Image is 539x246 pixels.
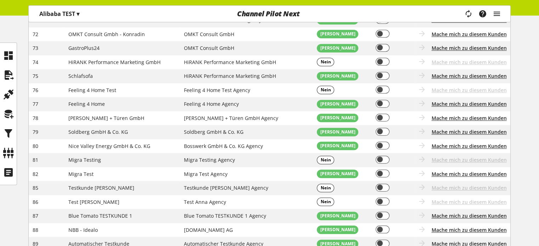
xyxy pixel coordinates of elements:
[320,185,331,191] span: Nein
[320,213,355,219] span: [PERSON_NAME]
[320,73,355,79] span: [PERSON_NAME]
[432,156,507,164] span: Mache mich zu diesem Kunden
[68,87,116,93] span: Feeling 4 Home Test
[320,31,355,37] span: [PERSON_NAME]
[320,59,331,65] span: Nein
[184,143,263,149] span: Bosswerk GmbH & Co. KG Agency
[68,156,101,163] span: Migra Testing
[320,87,331,93] span: Nein
[432,86,507,94] span: Mache mich zu diesem Kunden
[68,31,145,38] span: OMKT Consult Gmbh - Konradin
[184,87,250,93] span: Feeling 4 Home Test Agency
[33,184,38,191] span: 85
[33,31,38,38] span: 72
[184,31,234,38] span: OMKT Consult GmbH
[33,199,38,205] span: 86
[68,73,93,79] span: Schlafsofa
[432,30,507,38] button: Mache mich zu diesem Kunden
[184,227,233,233] span: [DOMAIN_NAME] AG
[39,10,79,18] p: Alibaba TEST
[28,5,511,22] nav: main navigation
[432,198,507,206] span: Mache mich zu diesem Kunden
[184,59,276,65] span: HiRANK Performance Marketing GmbH
[33,87,38,93] span: 76
[68,101,105,107] span: Feeling 4 Home
[68,59,161,65] span: HiRANK Performance Marketing GmbH
[33,115,38,121] span: 78
[432,100,507,108] button: Mache mich zu diesem Kunden
[320,129,355,135] span: [PERSON_NAME]
[33,212,38,219] span: 87
[68,45,100,51] span: GastroPlus24
[184,171,228,177] span: Migra Test Agency
[33,143,38,149] span: 80
[33,73,38,79] span: 75
[320,143,355,149] span: [PERSON_NAME]
[68,212,132,219] span: Blue Tomato TESTKUNDE 1
[33,101,38,107] span: 77
[33,227,38,233] span: 88
[33,45,38,51] span: 73
[68,143,150,149] span: Nice Valley Energy GmbH & Co. KG
[432,212,507,219] button: Mache mich zu diesem Kunden
[432,128,507,136] button: Mache mich zu diesem Kunden
[432,114,507,122] button: Mache mich zu diesem Kunden
[68,128,128,135] span: Soldberg GmbH & Co. KG
[184,128,243,135] span: Soldberg GmbH & Co. KG
[320,45,355,51] span: [PERSON_NAME]
[432,170,507,178] button: Mache mich zu diesem Kunden
[184,199,226,205] span: Test Anna Agency
[33,171,38,177] span: 82
[184,156,235,163] span: Migra Testing Agency
[68,227,98,233] span: NBB - Idealo
[184,101,239,107] span: Feeling 4 Home Agency
[320,115,355,121] span: [PERSON_NAME]
[320,227,355,233] span: [PERSON_NAME]
[432,142,507,150] button: Mache mich zu diesem Kunden
[320,101,355,107] span: [PERSON_NAME]
[33,128,38,135] span: 79
[432,44,507,52] button: Mache mich zu diesem Kunden
[320,171,355,177] span: [PERSON_NAME]
[320,157,331,163] span: Nein
[432,184,507,191] span: Mache mich zu diesem Kunden
[68,115,144,121] span: [PERSON_NAME] + Türen GmbH
[184,115,278,121] span: [PERSON_NAME] + Türen GmbH Agency
[68,184,134,191] span: Testkunde [PERSON_NAME]
[184,73,276,79] span: HiRANK Performance Marketing GmbH
[184,212,266,219] span: Blue Tomato TESTKUNDE 1 Agency
[33,156,38,163] span: 81
[320,199,331,205] span: Nein
[432,58,507,66] span: Mache mich zu diesem Kunden
[68,199,119,205] span: Test [PERSON_NAME]
[432,226,507,234] button: Mache mich zu diesem Kunden
[432,72,507,80] button: Mache mich zu diesem Kunden
[33,59,38,65] span: 74
[68,171,94,177] span: Migra Test
[77,10,79,18] span: ▾
[184,184,268,191] span: Testkunde [PERSON_NAME] Agency
[184,45,234,51] span: OMKT Consult GmbH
